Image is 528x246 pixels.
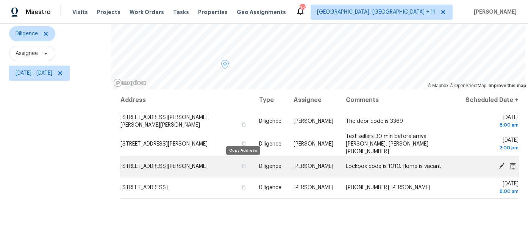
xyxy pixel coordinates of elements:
a: Mapbox homepage [113,78,147,87]
span: Projects [97,8,120,16]
span: [STREET_ADDRESS] [120,185,168,190]
div: 2:00 pm [466,144,519,152]
span: Edit [496,163,507,169]
div: 8:00 am [466,121,519,129]
span: Diligence [259,141,281,147]
th: Scheduled Date ↑ [459,89,519,111]
th: Address [120,89,253,111]
span: [STREET_ADDRESS][PERSON_NAME] [120,141,208,147]
span: The door code is 3369 [346,119,403,124]
span: Assignee [16,50,38,57]
span: Cancel [507,163,519,169]
span: Geo Assignments [237,8,286,16]
span: Maestro [26,8,51,16]
div: 347 [300,5,305,12]
span: [GEOGRAPHIC_DATA], [GEOGRAPHIC_DATA] + 11 [317,8,435,16]
span: Properties [198,8,228,16]
span: [DATE] [466,138,519,152]
span: [PERSON_NAME] [294,185,333,190]
th: Comments [340,89,459,111]
button: Copy Address [240,121,247,128]
span: [PERSON_NAME] [471,8,517,16]
span: [PERSON_NAME] [294,141,333,147]
span: Visits [72,8,88,16]
button: Copy Address [240,140,247,147]
span: Diligence [259,185,281,190]
span: [PERSON_NAME] [294,119,333,124]
span: Tasks [173,9,189,15]
a: Mapbox [428,83,448,88]
span: [PHONE_NUMBER] [PERSON_NAME] [346,185,430,190]
span: [STREET_ADDRESS][PERSON_NAME] [120,164,208,169]
div: 8:00 am [466,188,519,195]
span: [DATE] [466,115,519,129]
button: Copy Address [240,184,247,191]
th: Assignee [287,89,339,111]
span: Lockbox code is 1010. Home is vacant [346,164,441,169]
span: Work Orders [130,8,164,16]
a: OpenStreetMap [450,83,486,88]
div: Map marker [221,60,229,72]
th: Type [253,89,287,111]
span: Diligence [259,119,281,124]
span: Text sellers 30 min before arrival [PERSON_NAME], [PERSON_NAME] [PHONE_NUMBER] [346,134,428,154]
span: [DATE] [466,181,519,195]
span: [PERSON_NAME] [294,164,333,169]
span: [STREET_ADDRESS][PERSON_NAME][PERSON_NAME][PERSON_NAME] [120,115,208,128]
span: Diligence [16,30,38,38]
a: Improve this map [489,83,526,88]
span: [DATE] - [DATE] [16,69,52,77]
span: Diligence [259,164,281,169]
